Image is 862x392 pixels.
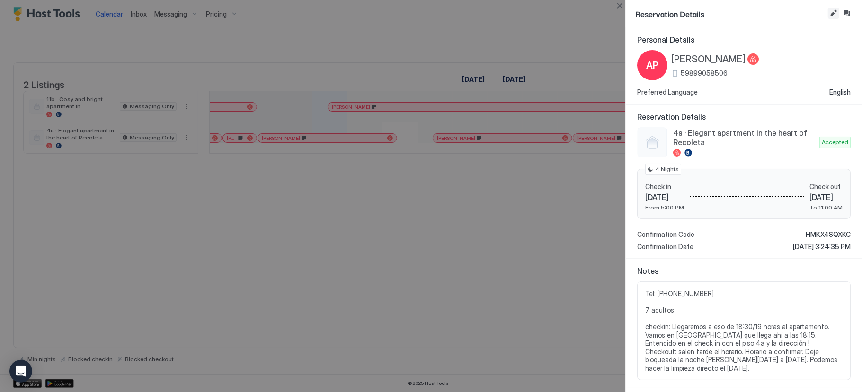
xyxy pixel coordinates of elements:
span: HMKX4SQXKC [806,230,851,239]
span: [DATE] [645,192,684,202]
button: Inbox [841,8,853,19]
span: Reservation Details [635,8,826,19]
span: English [829,88,851,96]
span: Confirmation Date [637,243,693,251]
button: Edit reservation [828,8,839,19]
span: AP [646,58,658,72]
span: [PERSON_NAME] [671,53,746,65]
span: Confirmation Code [637,230,694,239]
span: Reservation Details [637,112,851,122]
span: [DATE] 3:24:35 PM [793,243,851,251]
span: To 11:00 AM [809,204,843,211]
span: Notes [637,266,851,276]
span: From 5:00 PM [645,204,684,211]
span: Accepted [822,138,848,147]
div: Open Intercom Messenger [9,360,32,383]
span: 4 Nights [655,165,679,174]
span: Preferred Language [637,88,698,96]
span: Tel: [PHONE_NUMBER] 7 adultos checkin: Llegaremos a eso de 18:30/19 horas al apartamento. Vamos e... [645,289,843,372]
span: 4a · Elegant apartment in the heart of Recoleta [673,128,816,147]
span: Check in [645,183,684,191]
span: [DATE] [809,192,843,202]
span: Personal Details [637,35,851,44]
span: 59899058506 [681,69,728,78]
span: Check out [809,183,843,191]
